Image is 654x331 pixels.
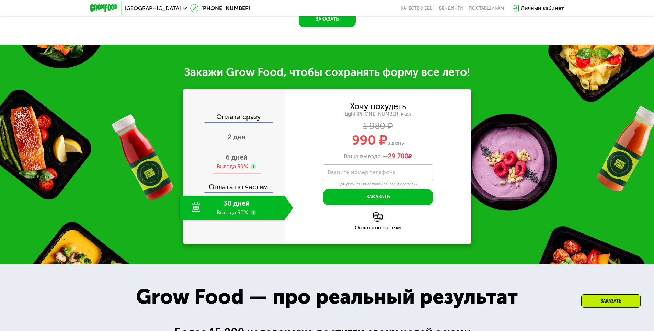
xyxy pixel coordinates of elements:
div: Оплата по частям [184,176,285,192]
div: Оплата по частям [285,225,471,230]
div: 1 980 ₽ [285,123,471,130]
span: 990 ₽ [352,132,387,148]
div: поставщикам [469,5,504,11]
div: Ваша выгода — [285,153,471,160]
span: в день [387,139,404,146]
div: Выгода 39% [217,163,248,170]
a: Вендинги [439,5,463,11]
div: Для уточнения деталей заказа и доставки [323,182,433,187]
a: Качество еды [401,5,434,11]
div: Заказать [581,294,641,308]
a: [PHONE_NUMBER] [190,4,250,12]
button: Заказать [323,189,433,205]
span: 6 дней [226,153,248,161]
div: Оплата сразу [184,113,285,122]
label: Введите номер телефона [328,170,395,174]
span: [GEOGRAPHIC_DATA] [125,5,181,11]
div: Хочу похудеть [350,103,406,110]
span: 2 дня [228,133,245,141]
button: Заказать [299,11,356,27]
span: 29 700 [388,152,408,160]
div: Личный кабинет [521,4,564,12]
img: l6xcnZfty9opOoJh.png [373,212,383,222]
span: ₽ [388,153,412,160]
div: Grow Food — про реальный результат [121,281,533,312]
div: Light [PHONE_NUMBER] ккал [285,111,471,117]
